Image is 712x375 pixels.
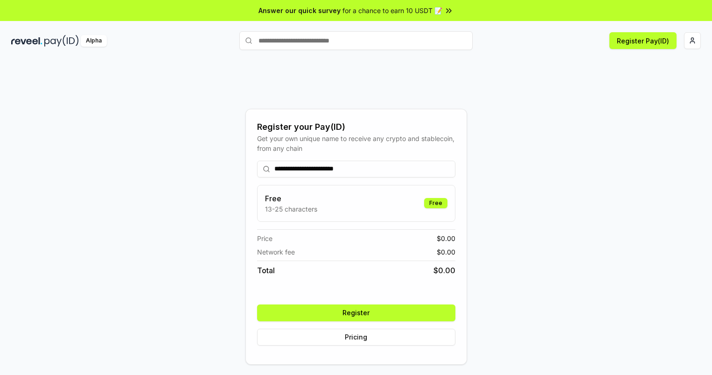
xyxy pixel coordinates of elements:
[258,6,341,15] span: Answer our quick survey
[257,329,455,346] button: Pricing
[257,120,455,134] div: Register your Pay(ID)
[609,32,677,49] button: Register Pay(ID)
[437,247,455,257] span: $ 0.00
[257,247,295,257] span: Network fee
[342,6,442,15] span: for a chance to earn 10 USDT 📝
[11,35,42,47] img: reveel_dark
[257,265,275,276] span: Total
[44,35,79,47] img: pay_id
[81,35,107,47] div: Alpha
[257,134,455,153] div: Get your own unique name to receive any crypto and stablecoin, from any chain
[424,198,447,208] div: Free
[257,304,455,321] button: Register
[265,204,317,214] p: 13-25 characters
[437,233,455,243] span: $ 0.00
[433,265,455,276] span: $ 0.00
[265,193,317,204] h3: Free
[257,233,272,243] span: Price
